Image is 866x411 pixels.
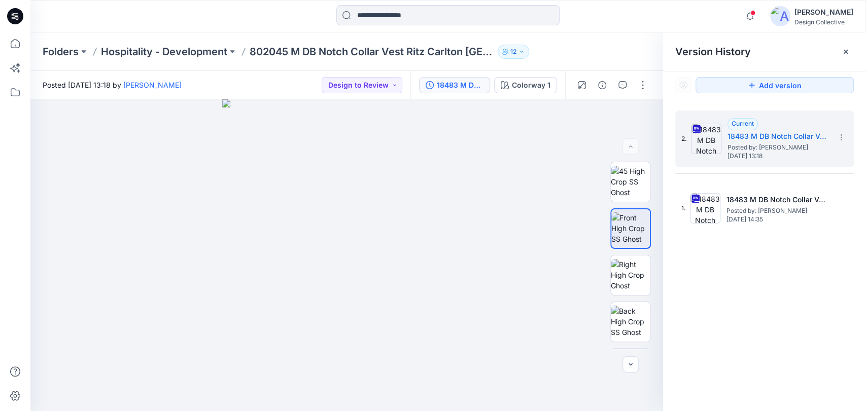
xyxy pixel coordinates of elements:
h5: 18483 M DB Notch Collar Vest Graton [726,194,828,206]
h5: 18483 M DB Notch Collar Vest Graton [728,130,829,142]
a: [PERSON_NAME] [123,81,182,89]
div: [PERSON_NAME] [794,6,853,18]
img: 45 High Crop SS Ghost [611,166,650,198]
span: [DATE] 14:35 [726,216,828,223]
span: 1. [681,204,686,213]
button: 18483 M DB Notch Collar Vest Graton [419,77,490,93]
img: eyJhbGciOiJIUzI1NiIsImtpZCI6IjAiLCJzbHQiOiJzZXMiLCJ0eXAiOiJKV1QifQ.eyJkYXRhIjp7InR5cGUiOiJzdG9yYW... [222,99,472,411]
a: Hospitality - Development [101,45,227,59]
div: Design Collective [794,18,853,26]
button: Colorway 1 [494,77,557,93]
span: Posted [DATE] 13:18 by [43,80,182,90]
button: Show Hidden Versions [675,77,691,93]
button: 12 [498,45,529,59]
div: Colorway 1 [512,80,550,91]
img: Back High Crop SS Ghost [611,306,650,338]
p: 802045 M DB Notch Collar Vest Ritz Carlton [GEOGRAPHIC_DATA] [250,45,494,59]
img: avatar [770,6,790,26]
button: Close [842,48,850,56]
a: Folders [43,45,79,59]
span: [DATE] 13:18 [728,153,829,160]
span: Version History [675,46,751,58]
span: Posted by: Taryn Calvey [728,142,829,153]
span: Current [732,120,754,127]
img: Front High Crop SS Ghost [611,212,650,244]
span: 2. [681,134,687,143]
button: Add version [696,77,854,93]
span: Posted by: Taryn Calvey [726,206,828,216]
img: 18483 M DB Notch Collar Vest Graton [690,193,720,223]
div: 18483 M DB Notch Collar Vest Graton [437,80,483,91]
p: 12 [510,46,516,57]
img: Right High Crop Ghost [611,259,650,291]
button: Details [594,77,610,93]
img: 18483 M DB Notch Collar Vest Graton [691,124,721,154]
